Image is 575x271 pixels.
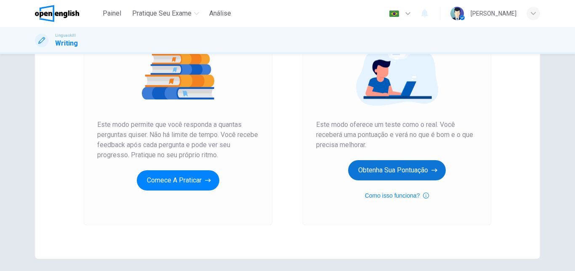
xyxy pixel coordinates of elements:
[55,38,78,48] h1: Writing
[209,8,231,19] span: Análise
[103,8,121,19] span: Painel
[35,5,98,22] a: OpenEnglish logo
[129,6,202,21] button: Pratique seu exame
[365,191,429,201] button: Como isso funciona?
[389,11,399,17] img: pt
[98,6,125,21] button: Painel
[348,160,446,180] button: Obtenha sua pontuação
[206,6,234,21] button: Análise
[97,120,259,160] span: Este modo permite que você responda a quantas perguntas quiser. Não há limite de tempo. Você rece...
[137,170,219,191] button: Comece a praticar
[471,8,516,19] div: [PERSON_NAME]
[55,32,76,38] span: Linguaskill
[450,7,464,20] img: Profile picture
[132,8,192,19] span: Pratique seu exame
[316,120,478,150] span: Este modo oferece um teste como o real. Você receberá uma pontuação e verá no que é bom e o que p...
[35,5,79,22] img: OpenEnglish logo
